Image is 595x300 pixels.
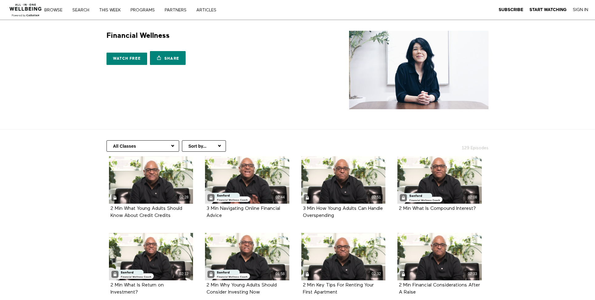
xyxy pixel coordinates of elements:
[111,283,164,295] strong: 2 Min What Is Return on Investment?
[397,156,482,204] a: 2 Min What Is Compound Interest? 02:08
[397,233,482,280] a: 2 Min Financial Considerations After A Raise 02:33
[111,283,164,294] a: 2 Min What Is Return on Investment?
[370,270,383,278] div: 02:32
[111,206,182,218] a: 2 Min What Young Adults Should Know About Credit Credits
[370,194,383,201] div: 02:51
[107,53,147,65] a: Watch free
[107,31,170,40] h1: Financial Wellness
[301,233,386,280] a: 2 Min Key Tips For Renting Your First Apartment 02:32
[399,283,480,294] a: 2 Min Financial Considerations After A Raise
[303,283,374,295] strong: 2 Min Key Tips For Renting Your First Apartment
[499,7,523,13] a: Subscribe
[303,206,383,218] a: 3 Min How Young Adults Can Handle Overspending
[70,8,96,12] a: Search
[109,233,193,280] a: 2 Min What Is Return on Investment? 02:12
[177,194,191,201] div: 02:28
[399,283,480,295] strong: 2 Min Financial Considerations After A Raise
[97,8,127,12] a: THIS WEEK
[573,7,588,13] a: Sign In
[207,206,280,218] a: 3 Min Navigating Online Financial Advice
[499,7,523,12] strong: Subscribe
[274,194,287,201] div: 02:44
[194,8,223,12] a: ARTICLES
[301,156,386,204] a: 3 Min How Young Adults Can Handle Overspending 02:51
[399,206,476,211] a: 2 Min What Is Compound Interest?
[349,31,488,109] img: Financial Wellness
[423,140,492,151] h2: 129 Episodes
[150,51,186,65] a: Share
[274,270,287,278] div: 01:58
[109,156,193,204] a: 2 Min What Young Adults Should Know About Credit Credits 02:28
[42,8,69,12] a: Browse
[529,7,567,12] strong: Start Watching
[128,8,161,12] a: PROGRAMS
[207,283,277,295] strong: 2 Min Why Young Adults Should Consider Investing Now
[466,270,479,278] div: 02:33
[303,283,374,294] a: 2 Min Key Tips For Renting Your First Apartment
[529,7,567,13] a: Start Watching
[177,270,191,278] div: 02:12
[205,233,289,280] a: 2 Min Why Young Adults Should Consider Investing Now 01:58
[205,156,289,204] a: 3 Min Navigating Online Financial Advice 02:44
[466,194,479,201] div: 02:08
[49,7,229,13] nav: Primary
[163,8,193,12] a: PARTNERS
[207,283,277,294] a: 2 Min Why Young Adults Should Consider Investing Now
